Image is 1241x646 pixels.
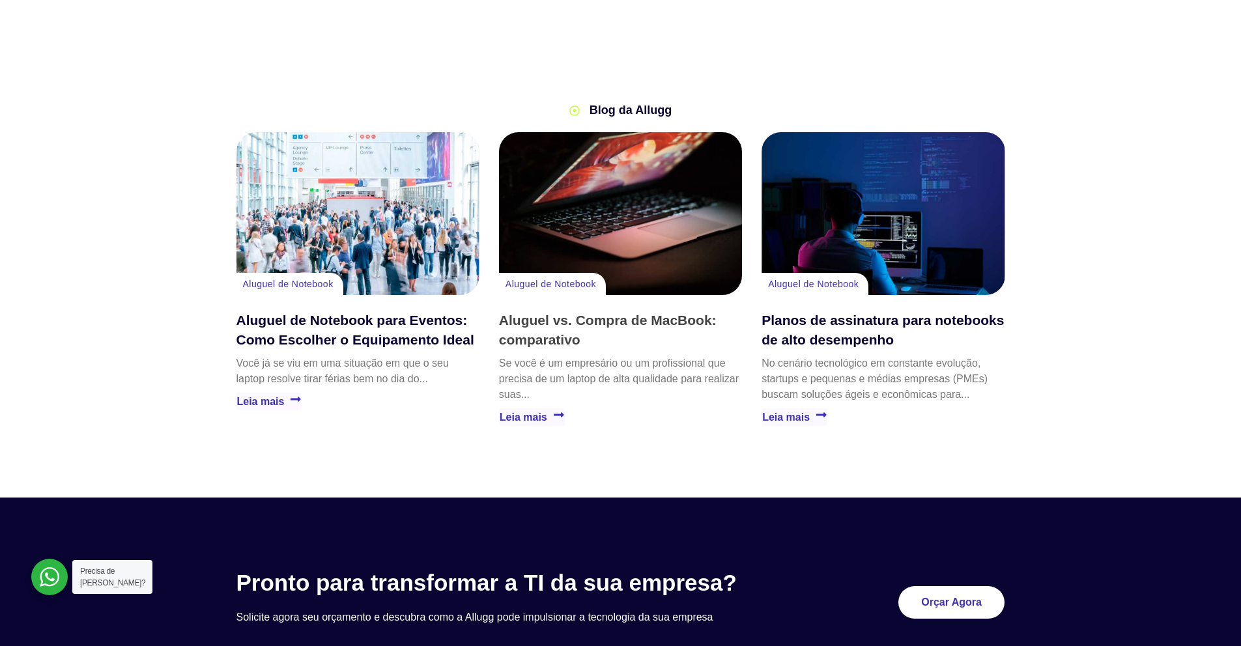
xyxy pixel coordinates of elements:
a: Orçar Agora [898,586,1005,619]
p: Se você é um empresário ou um profissional que precisa de um laptop de alta qualidade para realiz... [499,356,742,402]
a: Leia mais [762,408,827,426]
a: Aluguel vs. Compra de MacBook: comparativo [499,132,742,295]
p: No cenário tecnológico em constante evolução, startups e pequenas e médias empresas (PMEs) buscam... [762,356,1005,402]
div: Widget de chat [1006,479,1241,646]
a: Planos de assinatura para notebooks de alto desempenho [762,132,1005,295]
p: Solicite agora seu orçamento e descubra como a Allugg pode impulsionar a tecnologia da sua empresa [236,610,797,625]
a: Aluguel de Notebook para Eventos: Como Escolher o Equipamento Ideal [236,313,474,346]
span: Blog da Allugg [586,102,672,119]
span: Precisa de [PERSON_NAME]? [80,567,145,587]
p: Você já se viu em uma situação em que o seu laptop resolve tirar férias bem no dia do... [236,356,479,387]
a: Aluguel de Notebook para Eventos: Como Escolher o Equipamento Ideal [236,132,479,295]
span: Orçar Agora [921,597,982,608]
a: Planos de assinatura para notebooks de alto desempenho [762,313,1004,346]
a: Aluguel de Notebook [768,279,859,289]
a: Aluguel vs. Compra de MacBook: comparativo [499,313,717,346]
a: Leia mais [236,393,302,410]
a: Aluguel de Notebook [506,279,596,289]
iframe: Chat Widget [1006,479,1241,646]
a: Leia mais [499,408,565,426]
h3: Pronto para transformar a TI da sua empresa? [236,569,797,597]
a: Aluguel de Notebook [243,279,334,289]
